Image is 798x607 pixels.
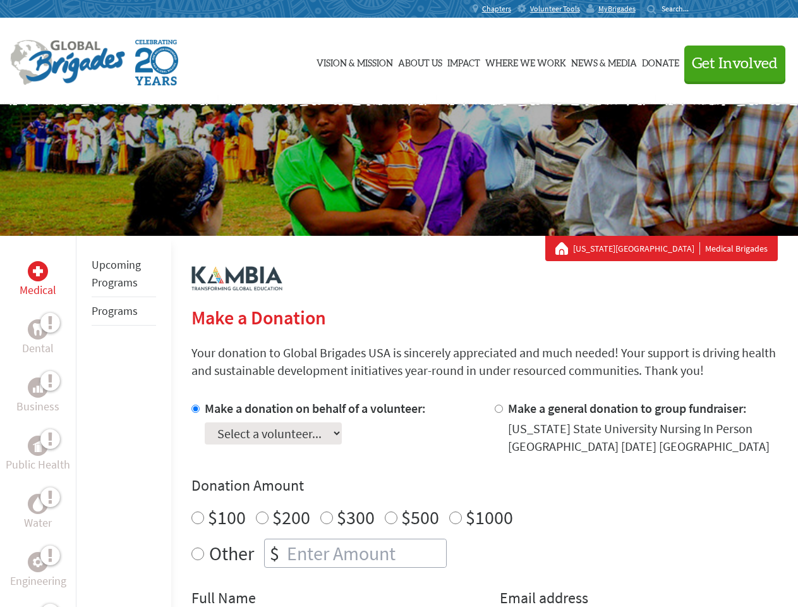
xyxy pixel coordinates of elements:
label: $1000 [466,505,513,529]
label: $500 [401,505,439,529]
a: DentalDental [22,319,54,357]
img: Global Brigades Logo [10,40,125,85]
img: logo-kambia.png [191,266,282,291]
a: Public HealthPublic Health [6,436,70,474]
label: Other [209,539,254,568]
input: Search... [662,4,698,13]
li: Upcoming Programs [92,251,156,297]
span: Chapters [482,4,511,14]
p: Medical [20,281,56,299]
h2: Make a Donation [191,306,778,329]
a: Upcoming Programs [92,257,141,290]
a: [US_STATE][GEOGRAPHIC_DATA] [573,242,700,255]
h4: Donation Amount [191,475,778,496]
div: Public Health [28,436,48,456]
img: Global Brigades Celebrating 20 Years [135,40,178,85]
div: Dental [28,319,48,340]
span: Volunteer Tools [530,4,580,14]
p: Engineering [10,572,66,590]
div: Medical Brigades [555,242,768,255]
p: Water [24,514,52,532]
a: Programs [92,303,138,318]
a: News & Media [571,30,637,93]
a: EngineeringEngineering [10,552,66,590]
label: $100 [208,505,246,529]
label: $200 [272,505,310,529]
li: Programs [92,297,156,326]
p: Dental [22,340,54,357]
div: [US_STATE] State University Nursing In Person [GEOGRAPHIC_DATA] [DATE] [GEOGRAPHIC_DATA] [508,420,778,455]
div: Business [28,377,48,398]
a: Impact [447,30,480,93]
img: Medical [33,266,43,276]
label: Make a general donation to group fundraiser: [508,400,747,416]
img: Public Health [33,439,43,452]
p: Your donation to Global Brigades USA is sincerely appreciated and much needed! Your support is dr... [191,344,778,379]
div: $ [265,539,284,567]
p: Public Health [6,456,70,474]
a: BusinessBusiness [16,377,59,415]
a: About Us [398,30,442,93]
span: MyBrigades [598,4,636,14]
span: Get Involved [692,56,778,71]
p: Business [16,398,59,415]
img: Dental [33,323,43,335]
a: MedicalMedical [20,261,56,299]
a: Donate [642,30,679,93]
img: Engineering [33,557,43,567]
img: Water [33,496,43,511]
label: $300 [337,505,375,529]
div: Engineering [28,552,48,572]
img: Business [33,383,43,393]
a: Where We Work [485,30,566,93]
label: Make a donation on behalf of a volunteer: [205,400,426,416]
button: Get Involved [684,46,785,82]
input: Enter Amount [284,539,446,567]
a: WaterWater [24,494,52,532]
a: Vision & Mission [317,30,393,93]
div: Medical [28,261,48,281]
div: Water [28,494,48,514]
